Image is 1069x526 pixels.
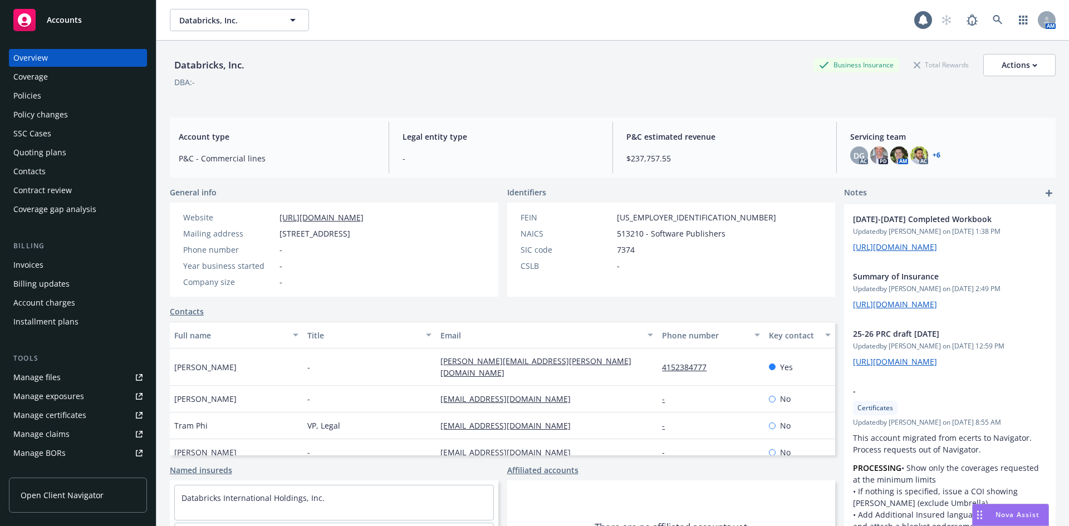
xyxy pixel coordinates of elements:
[617,244,635,255] span: 7374
[9,240,147,252] div: Billing
[780,446,791,458] span: No
[853,242,937,252] a: [URL][DOMAIN_NAME]
[1002,55,1037,76] div: Actions
[183,276,275,288] div: Company size
[626,153,823,164] span: $237,757.55
[9,163,147,180] a: Contacts
[440,394,580,404] a: [EMAIL_ADDRESS][DOMAIN_NAME]
[1012,9,1034,31] a: Switch app
[13,387,84,405] div: Manage exposures
[174,393,237,405] span: [PERSON_NAME]
[850,131,1047,142] span: Servicing team
[9,87,147,105] a: Policies
[170,464,232,476] a: Named insureds
[303,322,436,348] button: Title
[279,212,364,223] a: [URL][DOMAIN_NAME]
[13,444,66,462] div: Manage BORs
[662,420,674,431] a: -
[521,260,612,272] div: CSLB
[13,368,61,386] div: Manage files
[521,228,612,239] div: NAICS
[403,153,599,164] span: -
[13,49,48,67] div: Overview
[21,489,104,501] span: Open Client Navigator
[307,446,310,458] span: -
[507,464,578,476] a: Affiliated accounts
[13,425,70,443] div: Manage claims
[179,14,276,26] span: Databricks, Inc.
[9,256,147,274] a: Invoices
[174,330,286,341] div: Full name
[780,393,791,405] span: No
[521,212,612,223] div: FEIN
[179,153,375,164] span: P&C - Commercial lines
[183,260,275,272] div: Year business started
[662,330,747,341] div: Phone number
[853,356,937,367] a: [URL][DOMAIN_NAME]
[853,463,901,473] strong: PROCESSING
[9,353,147,364] div: Tools
[13,294,75,312] div: Account charges
[9,387,147,405] span: Manage exposures
[853,417,1047,427] span: Updated by [PERSON_NAME] on [DATE] 8:55 AM
[853,213,1018,225] span: [DATE]-[DATE] Completed Workbook
[9,294,147,312] a: Account charges
[183,212,275,223] div: Website
[935,9,958,31] a: Start snowing
[279,244,282,255] span: -
[9,144,147,161] a: Quoting plans
[853,432,1047,455] p: This account migrated from ecerts to Navigator. Process requests out of Navigator.
[9,68,147,86] a: Coverage
[769,330,818,341] div: Key contact
[844,262,1056,319] div: Summary of InsuranceUpdatedby [PERSON_NAME] on [DATE] 2:49 PM[URL][DOMAIN_NAME]
[764,322,835,348] button: Key contact
[47,16,82,24] span: Accounts
[9,425,147,443] a: Manage claims
[910,146,928,164] img: photo
[662,394,674,404] a: -
[13,313,79,331] div: Installment plans
[170,306,204,317] a: Contacts
[174,446,237,458] span: [PERSON_NAME]
[183,228,275,239] div: Mailing address
[617,260,620,272] span: -
[9,125,147,142] a: SSC Cases
[844,186,867,200] span: Notes
[870,146,888,164] img: photo
[853,284,1047,294] span: Updated by [PERSON_NAME] on [DATE] 2:49 PM
[183,244,275,255] div: Phone number
[13,144,66,161] div: Quoting plans
[170,322,303,348] button: Full name
[13,87,41,105] div: Policies
[174,76,195,88] div: DBA: -
[440,447,580,458] a: [EMAIL_ADDRESS][DOMAIN_NAME]
[179,131,375,142] span: Account type
[617,228,725,239] span: 513210 - Software Publishers
[307,393,310,405] span: -
[279,276,282,288] span: -
[9,49,147,67] a: Overview
[9,313,147,331] a: Installment plans
[521,244,612,255] div: SIC code
[844,204,1056,262] div: [DATE]-[DATE] Completed WorkbookUpdatedby [PERSON_NAME] on [DATE] 1:38 PM[URL][DOMAIN_NAME]
[13,181,72,199] div: Contract review
[9,106,147,124] a: Policy changes
[279,260,282,272] span: -
[13,125,51,142] div: SSC Cases
[182,493,325,503] a: Databricks International Holdings, Inc.
[662,362,715,372] a: 4152384777
[13,200,96,218] div: Coverage gap analysis
[279,228,350,239] span: [STREET_ADDRESS]
[617,212,776,223] span: [US_EMPLOYER_IDENTIFICATION_NUMBER]
[972,504,1049,526] button: Nova Assist
[844,319,1056,376] div: 25-26 PRC draft [DATE]Updatedby [PERSON_NAME] on [DATE] 12:59 PM[URL][DOMAIN_NAME]
[854,150,865,161] span: DG
[13,256,43,274] div: Invoices
[9,444,147,462] a: Manage BORs
[170,9,309,31] button: Databricks, Inc.
[440,420,580,431] a: [EMAIL_ADDRESS][DOMAIN_NAME]
[9,4,147,36] a: Accounts
[780,361,793,373] span: Yes
[780,420,791,431] span: No
[853,271,1018,282] span: Summary of Insurance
